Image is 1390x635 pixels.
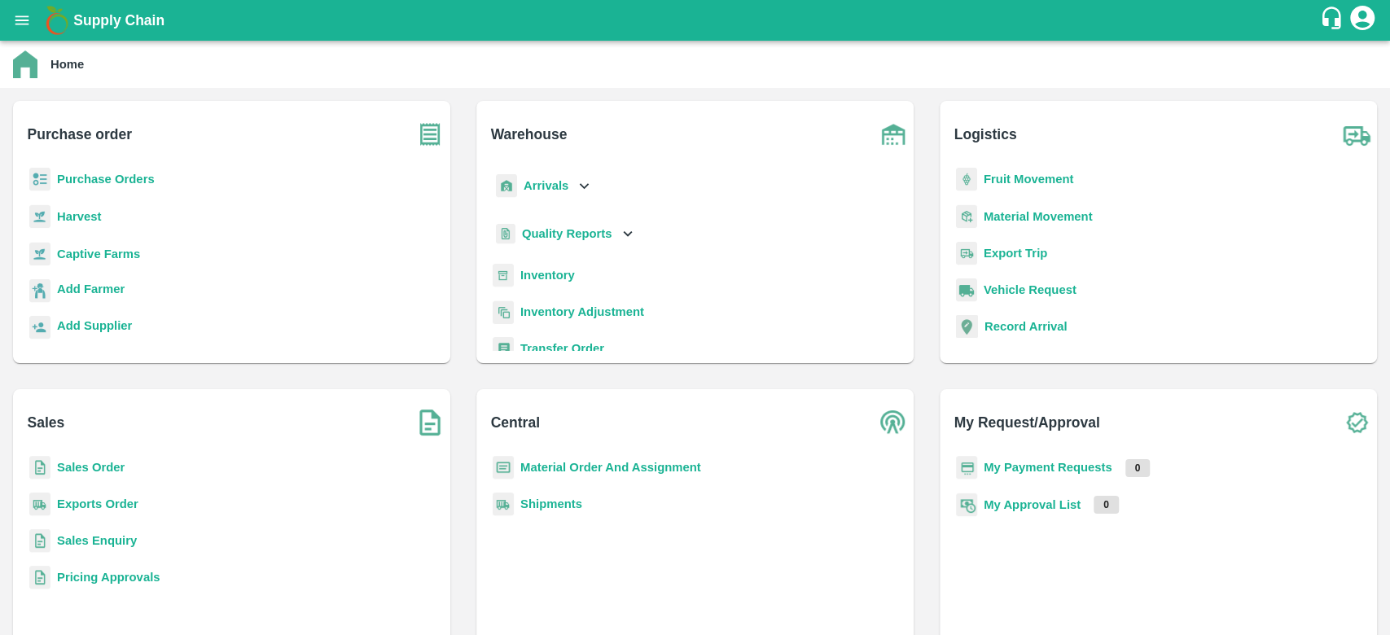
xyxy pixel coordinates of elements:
[50,58,84,71] b: Home
[984,461,1112,474] a: My Payment Requests
[491,123,568,146] b: Warehouse
[956,168,977,191] img: fruit
[57,319,132,332] b: Add Supplier
[1348,3,1377,37] div: account of current user
[954,411,1100,434] b: My Request/Approval
[956,242,977,265] img: delivery
[496,224,515,244] img: qualityReport
[522,227,612,240] b: Quality Reports
[984,173,1074,186] a: Fruit Movement
[57,173,155,186] a: Purchase Orders
[57,534,137,547] a: Sales Enquiry
[29,168,50,191] img: reciept
[520,269,575,282] a: Inventory
[493,493,514,516] img: shipments
[1336,114,1377,155] img: truck
[1336,402,1377,443] img: check
[493,456,514,480] img: centralMaterial
[57,280,125,302] a: Add Farmer
[1094,496,1119,514] p: 0
[29,316,50,339] img: supplier
[28,411,65,434] b: Sales
[29,242,50,266] img: harvest
[410,402,450,443] img: soSales
[956,278,977,302] img: vehicle
[29,204,50,229] img: harvest
[57,247,140,261] a: Captive Farms
[29,493,50,516] img: shipments
[956,204,977,229] img: material
[57,317,132,339] a: Add Supplier
[57,571,160,584] a: Pricing Approvals
[984,320,1068,333] a: Record Arrival
[956,493,977,517] img: approval
[29,279,50,303] img: farmer
[3,2,41,39] button: open drawer
[954,123,1017,146] b: Logistics
[984,210,1093,223] a: Material Movement
[493,217,637,251] div: Quality Reports
[493,264,514,287] img: whInventory
[1125,459,1151,477] p: 0
[524,179,568,192] b: Arrivals
[57,461,125,474] a: Sales Order
[984,247,1047,260] a: Export Trip
[57,497,138,510] a: Exports Order
[956,456,977,480] img: payment
[493,168,594,204] div: Arrivals
[29,456,50,480] img: sales
[28,123,132,146] b: Purchase order
[496,174,517,198] img: whArrival
[57,282,125,296] b: Add Farmer
[520,305,644,318] a: Inventory Adjustment
[520,342,604,355] a: Transfer Order
[13,50,37,78] img: home
[1319,6,1348,35] div: customer-support
[29,529,50,553] img: sales
[873,114,914,155] img: warehouse
[73,9,1319,32] a: Supply Chain
[493,337,514,361] img: whTransfer
[984,283,1076,296] a: Vehicle Request
[73,12,164,28] b: Supply Chain
[57,210,101,223] a: Harvest
[410,114,450,155] img: purchase
[493,300,514,324] img: inventory
[520,497,582,510] a: Shipments
[873,402,914,443] img: central
[41,4,73,37] img: logo
[491,411,540,434] b: Central
[29,566,50,589] img: sales
[520,461,701,474] a: Material Order And Assignment
[956,315,978,338] img: recordArrival
[984,498,1081,511] a: My Approval List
